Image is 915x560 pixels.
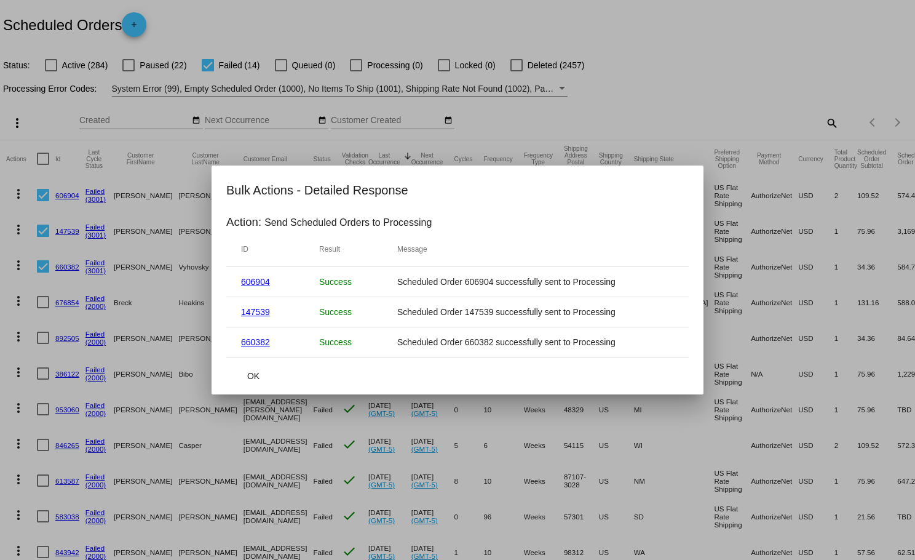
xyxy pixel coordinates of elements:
h2: Bulk Actions - Detailed Response [226,180,689,200]
p: Success [319,307,397,317]
mat-header-cell: Result [319,245,397,254]
mat-cell: Scheduled Order 606904 successfully sent to Processing [397,277,674,287]
p: Send Scheduled Orders to Processing [264,217,432,228]
mat-header-cell: ID [241,245,319,254]
a: 660382 [241,337,270,347]
a: 147539 [241,307,270,317]
mat-cell: Scheduled Order 147539 successfully sent to Processing [397,307,674,317]
button: Close dialog [226,365,280,387]
mat-cell: Scheduled Order 660382 successfully sent to Processing [397,337,674,347]
p: Success [319,337,397,347]
span: OK [247,371,259,381]
mat-header-cell: Message [397,245,674,254]
h3: Action: [226,215,261,229]
a: 606904 [241,277,270,287]
p: Success [319,277,397,287]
